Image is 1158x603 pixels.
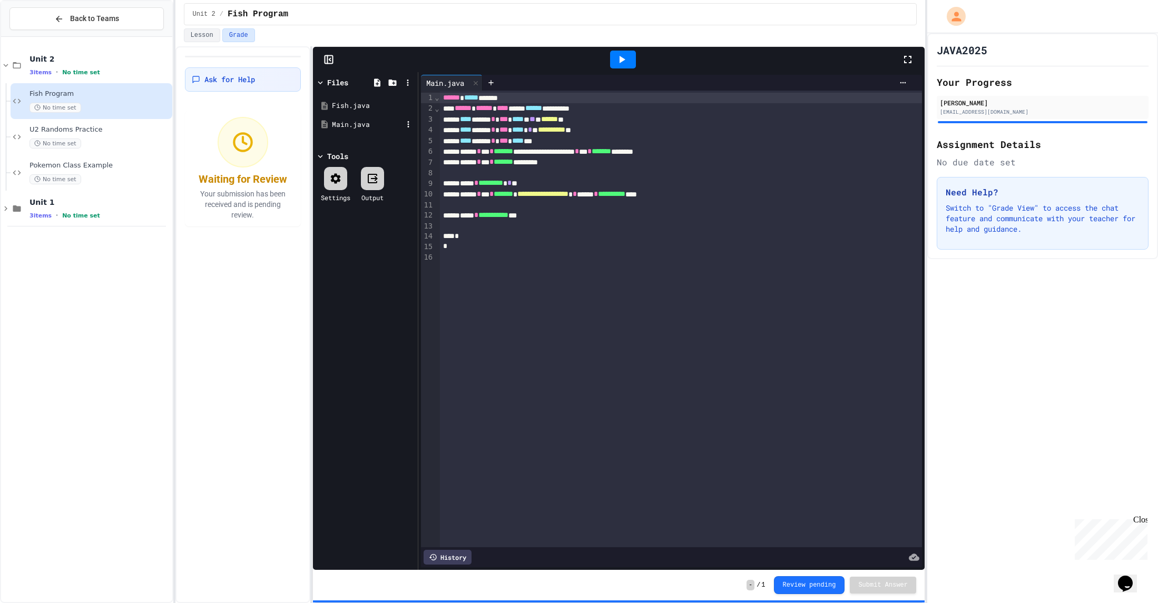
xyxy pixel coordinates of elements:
div: 7 [421,157,434,168]
div: Tools [327,151,348,162]
h2: Assignment Details [937,137,1149,152]
span: Unit 2 [193,10,215,18]
div: 13 [421,221,434,232]
span: 1 [761,581,765,589]
div: 16 [421,252,434,263]
div: [EMAIL_ADDRESS][DOMAIN_NAME] [940,108,1145,116]
button: Grade [222,28,255,42]
p: Your submission has been received and is pending review. [191,189,295,220]
iframe: chat widget [1114,561,1147,592]
div: 10 [421,189,434,200]
div: Main.java [421,77,469,88]
div: Main.java [421,75,483,91]
span: U2 Randoms Practice [30,125,170,134]
span: Fold line [434,93,439,102]
div: Main.java [332,120,403,130]
div: Settings [321,193,350,202]
span: Fold line [434,104,439,113]
span: 3 items [30,212,52,219]
span: No time set [62,69,100,76]
span: / [757,581,760,589]
div: 6 [421,146,434,157]
span: Back to Teams [70,13,119,24]
div: [PERSON_NAME] [940,98,1145,107]
h3: Need Help? [946,186,1140,199]
div: Waiting for Review [199,172,287,186]
span: / [220,10,223,18]
span: Submit Answer [858,581,908,589]
div: Output [361,193,384,202]
button: Review pending [774,576,845,594]
span: No time set [62,212,100,219]
button: Lesson [184,28,220,42]
span: - [747,580,754,590]
div: 2 [421,103,434,114]
span: No time set [30,174,81,184]
span: No time set [30,139,81,149]
div: 9 [421,179,434,189]
div: 15 [421,242,434,252]
div: 1 [421,93,434,103]
div: 4 [421,125,434,135]
div: Fish.java [332,101,414,111]
button: Back to Teams [9,7,164,30]
span: Ask for Help [204,74,255,85]
span: Fish Program [30,90,170,98]
div: 5 [421,136,434,146]
h1: JAVA2025 [937,43,987,57]
span: • [56,68,58,76]
span: No time set [30,103,81,113]
div: 3 [421,114,434,125]
div: 11 [421,200,434,211]
div: 14 [421,231,434,242]
iframe: chat widget [1071,515,1147,560]
div: Files [327,77,348,88]
button: Submit Answer [850,577,916,594]
div: 8 [421,168,434,179]
h2: Your Progress [937,75,1149,90]
span: Fish Program [228,8,288,21]
div: My Account [936,4,968,28]
span: Pokemon Class Example [30,161,170,170]
span: Unit 2 [30,54,170,64]
div: No due date set [937,156,1149,169]
div: 12 [421,210,434,221]
p: Switch to "Grade View" to access the chat feature and communicate with your teacher for help and ... [946,203,1140,234]
div: History [424,550,472,565]
span: Unit 1 [30,197,170,207]
span: 3 items [30,69,52,76]
div: Chat with us now!Close [4,4,73,67]
span: • [56,211,58,220]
